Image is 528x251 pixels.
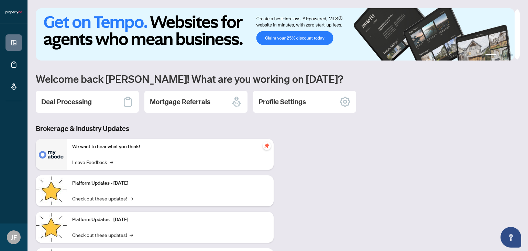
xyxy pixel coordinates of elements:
button: Open asap [500,227,521,248]
p: Platform Updates - [DATE] [72,216,268,223]
img: logo [5,10,22,14]
img: Platform Updates - July 8, 2025 [36,212,67,243]
span: → [130,231,133,239]
span: → [110,158,113,166]
h2: Mortgage Referrals [150,97,210,107]
img: Platform Updates - July 21, 2025 [36,175,67,206]
h1: Welcome back [PERSON_NAME]! What are you working on [DATE]? [36,72,520,85]
p: Platform Updates - [DATE] [72,179,268,187]
button: 2 [499,54,502,56]
p: We want to hear what you think! [72,143,268,151]
img: Slide 0 [36,8,515,61]
a: Leave Feedback→ [72,158,113,166]
button: 1 [485,54,496,56]
img: We want to hear what you think! [36,139,67,170]
button: 4 [510,54,513,56]
a: Check out these updates!→ [72,195,133,202]
span: → [130,195,133,202]
span: JF [11,232,17,242]
h3: Brokerage & Industry Updates [36,124,274,133]
span: pushpin [263,142,271,150]
a: Check out these updates!→ [72,231,133,239]
button: 3 [505,54,507,56]
h2: Deal Processing [41,97,92,107]
h2: Profile Settings [258,97,306,107]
